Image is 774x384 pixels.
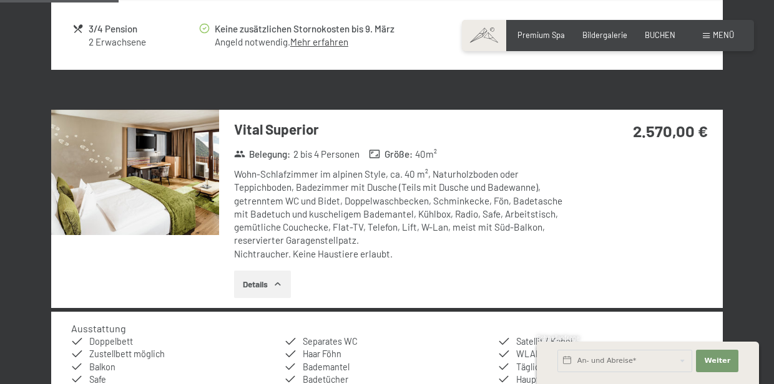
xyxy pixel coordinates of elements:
span: 2 bis 4 Personen [293,148,360,161]
a: Premium Spa [517,30,565,40]
span: Tägliche Reinigung inbegriffen [516,362,637,372]
strong: 2.570,00 € [633,121,708,140]
span: Menü [713,30,734,40]
span: Doppelbett [89,336,133,347]
strong: Größe : [369,148,413,161]
span: 40 m² [415,148,437,161]
div: Keine zusätzlichen Stornokosten bis 9. März [215,22,449,36]
div: 3/4 Pension [89,22,198,36]
span: Satellit / Kabel [516,336,572,347]
h3: Vital Superior [234,120,572,139]
a: BUCHEN [645,30,675,40]
div: Wohn-Schlafzimmer im alpinen Style, ca. 40 m², Naturholzboden oder Teppichboden, Badezimmer mit D... [234,168,572,261]
button: Details [234,271,291,298]
span: Separates WC [303,336,358,347]
a: Bildergalerie [582,30,627,40]
a: Mehr erfahren [290,36,348,47]
div: Angeld notwendig. [215,36,449,49]
span: Haar Föhn [303,348,341,359]
span: Balkon [89,362,115,372]
img: mss_renderimg.php [51,110,219,236]
div: 2 Erwachsene [89,36,198,49]
span: Schnellanfrage [537,334,580,342]
span: Weiter [704,356,730,366]
span: Bademantel [303,362,350,372]
button: Weiter [696,350,738,372]
span: Zustellbett möglich [89,348,165,359]
h4: Ausstattung [71,322,126,334]
span: WLAN [516,348,542,359]
strong: Belegung : [234,148,291,161]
